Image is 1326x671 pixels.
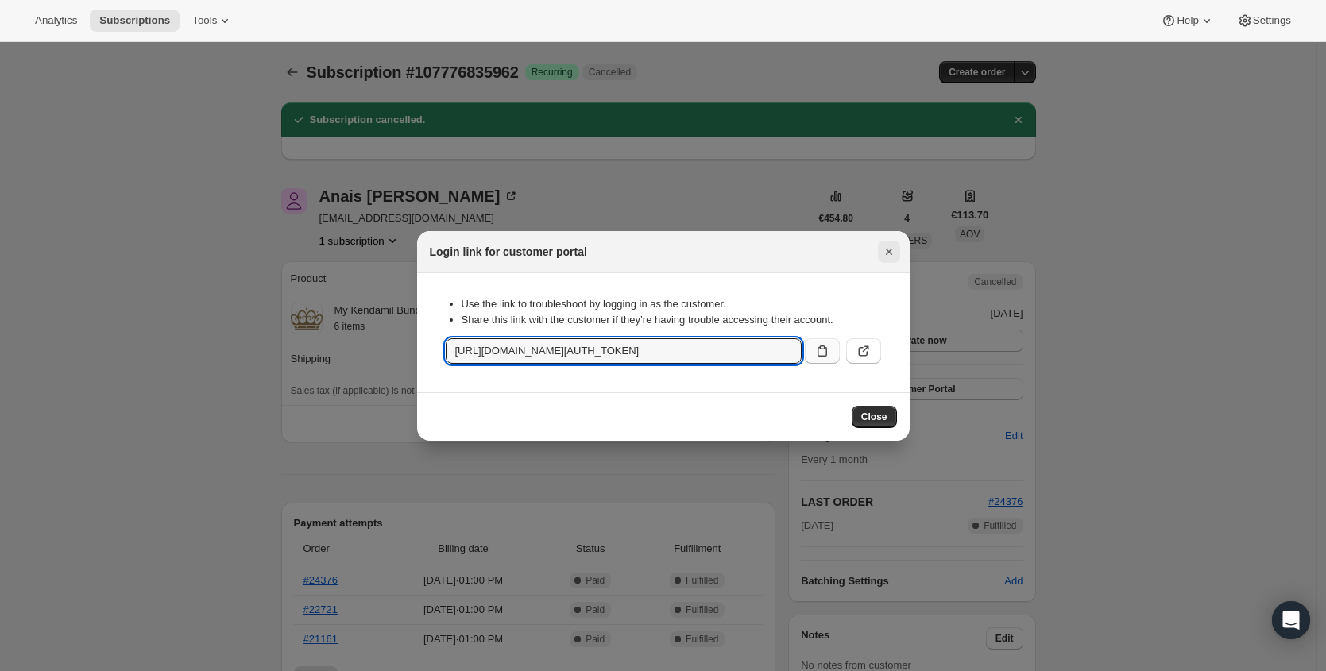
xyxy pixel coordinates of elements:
[35,14,77,27] span: Analytics
[1272,601,1310,639] div: Open Intercom Messenger
[1151,10,1224,32] button: Help
[430,244,587,260] h2: Login link for customer portal
[462,312,881,328] li: Share this link with the customer if they’re having trouble accessing their account.
[183,10,242,32] button: Tools
[878,241,900,263] button: Close
[192,14,217,27] span: Tools
[1253,14,1291,27] span: Settings
[1227,10,1301,32] button: Settings
[99,14,170,27] span: Subscriptions
[25,10,87,32] button: Analytics
[1177,14,1198,27] span: Help
[90,10,180,32] button: Subscriptions
[462,296,881,312] li: Use the link to troubleshoot by logging in as the customer.
[852,406,897,428] button: Close
[861,411,887,423] span: Close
